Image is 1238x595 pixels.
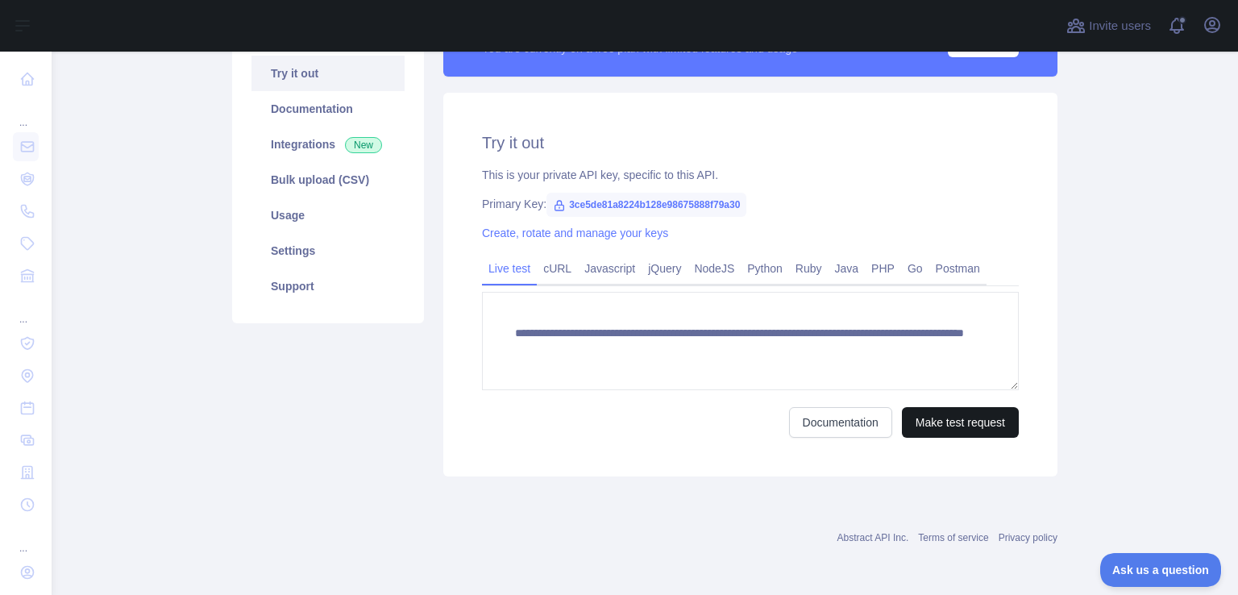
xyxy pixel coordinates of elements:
div: ... [13,293,39,326]
span: Invite users [1089,17,1151,35]
div: Primary Key: [482,196,1019,212]
a: Integrations New [251,127,405,162]
a: Go [901,256,929,281]
a: Support [251,268,405,304]
a: Python [741,256,789,281]
a: Java [829,256,866,281]
a: Postman [929,256,987,281]
a: Ruby [789,256,829,281]
span: 3ce5de81a8224b128e98675888f79a30 [546,193,746,217]
a: Try it out [251,56,405,91]
a: Documentation [251,91,405,127]
a: NodeJS [688,256,741,281]
button: Invite users [1063,13,1154,39]
div: ... [13,97,39,129]
a: Privacy policy [999,532,1057,543]
button: Make test request [902,407,1019,438]
a: Usage [251,198,405,233]
div: This is your private API key, specific to this API. [482,167,1019,183]
span: New [345,137,382,153]
a: PHP [865,256,901,281]
h2: Try it out [482,131,1019,154]
a: Javascript [578,256,642,281]
a: Terms of service [918,532,988,543]
a: Documentation [789,407,892,438]
div: ... [13,522,39,555]
a: Bulk upload (CSV) [251,162,405,198]
a: Create, rotate and manage your keys [482,227,668,239]
a: Settings [251,233,405,268]
a: Abstract API Inc. [837,532,909,543]
a: jQuery [642,256,688,281]
a: Live test [482,256,537,281]
a: cURL [537,256,578,281]
iframe: Toggle Customer Support [1100,553,1222,587]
